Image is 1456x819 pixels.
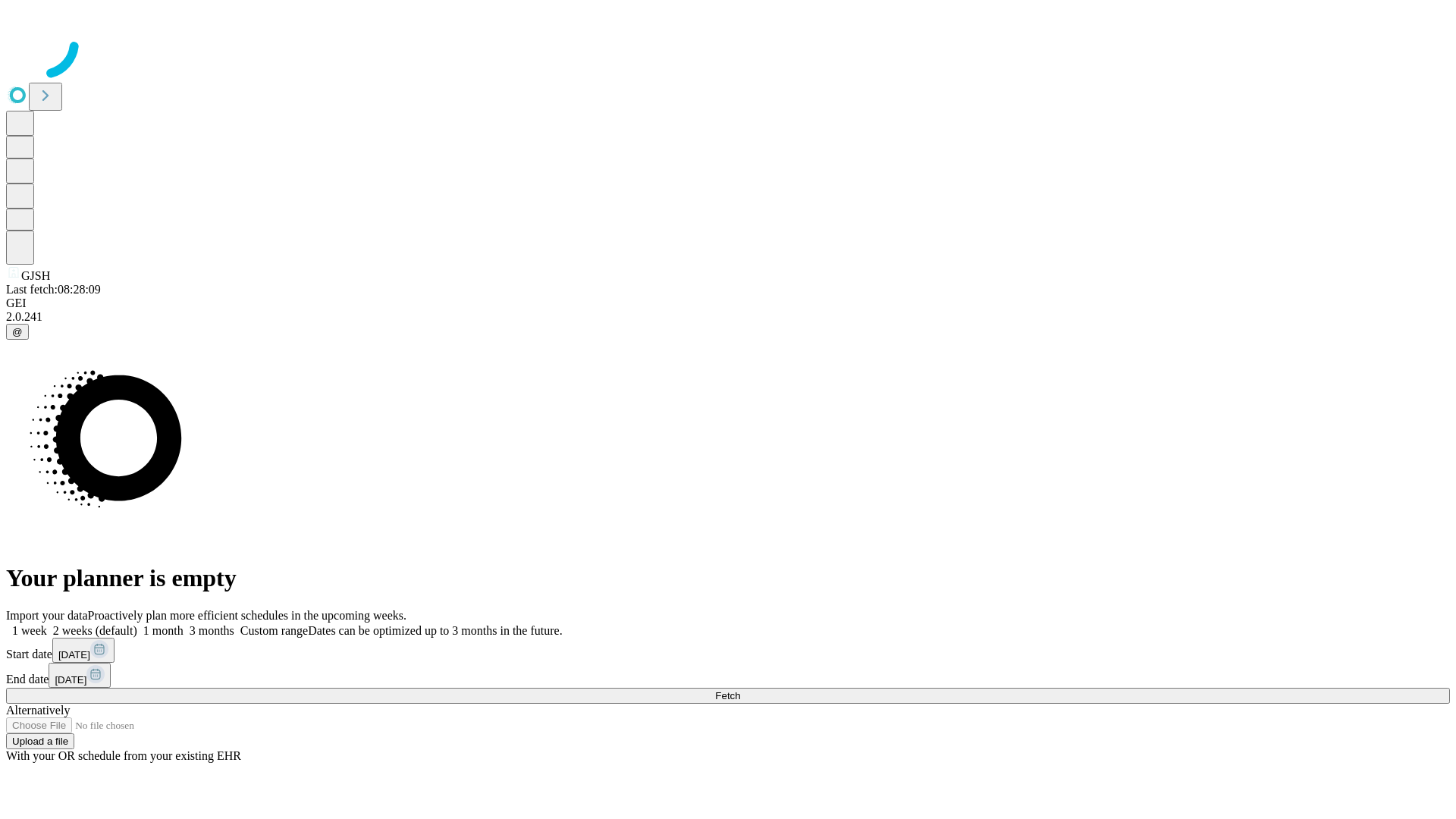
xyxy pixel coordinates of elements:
[715,690,740,701] span: Fetch
[6,733,74,749] button: Upload a file
[6,564,1450,592] h1: Your planner is empty
[12,326,23,337] span: @
[143,624,184,637] span: 1 month
[6,609,88,622] span: Import your data
[190,624,234,637] span: 3 months
[12,624,47,637] span: 1 week
[21,269,50,282] span: GJSH
[308,624,562,637] span: Dates can be optimized up to 3 months in the future.
[58,649,90,661] span: [DATE]
[49,663,111,688] button: [DATE]
[88,609,406,622] span: Proactively plan more efficient schedules in the upcoming weeks.
[6,283,101,296] span: Last fetch: 08:28:09
[53,624,137,637] span: 2 weeks (default)
[6,638,1450,663] div: Start date
[6,749,241,762] span: With your OR schedule from your existing EHR
[6,663,1450,688] div: End date
[6,297,1450,310] div: GEI
[6,704,70,717] span: Alternatively
[52,638,115,663] button: [DATE]
[55,674,86,686] span: [DATE]
[240,624,308,637] span: Custom range
[6,324,29,340] button: @
[6,310,1450,324] div: 2.0.241
[6,688,1450,704] button: Fetch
